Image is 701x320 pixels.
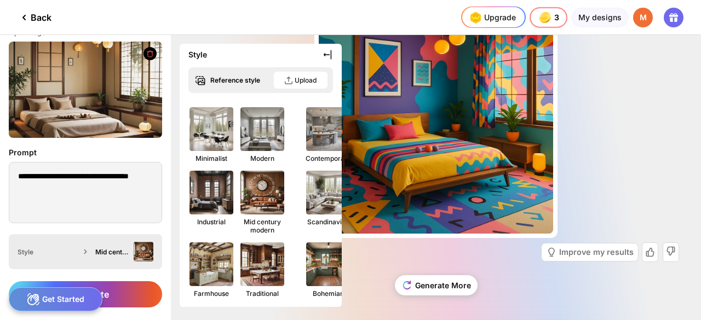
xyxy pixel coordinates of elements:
div: Mid century modern [239,218,285,234]
div: Back [18,11,51,24]
div: Prompt [9,147,162,159]
div: Contemporary [290,154,366,162]
div: M [633,8,653,27]
div: Upgrade [467,9,516,26]
div: Generate More [395,275,478,295]
div: Get Started [9,287,102,311]
img: upgrade-nav-btn-icon.gif [467,9,484,26]
div: Upload [295,76,317,84]
div: Traditional [239,289,285,298]
div: Improve my results [559,248,634,256]
div: Minimalist [188,154,234,162]
div: Industrial [188,218,234,226]
div: Reference style [210,76,274,84]
div: My designs [571,8,629,27]
div: Style [188,49,207,61]
div: Bohemian [290,289,366,298]
div: Mid century modern [95,248,129,256]
div: Farmhouse [188,289,234,298]
div: Modern [239,154,285,162]
div: Style [18,248,80,256]
span: 3 [554,13,560,22]
div: Scandinavian [290,218,366,226]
